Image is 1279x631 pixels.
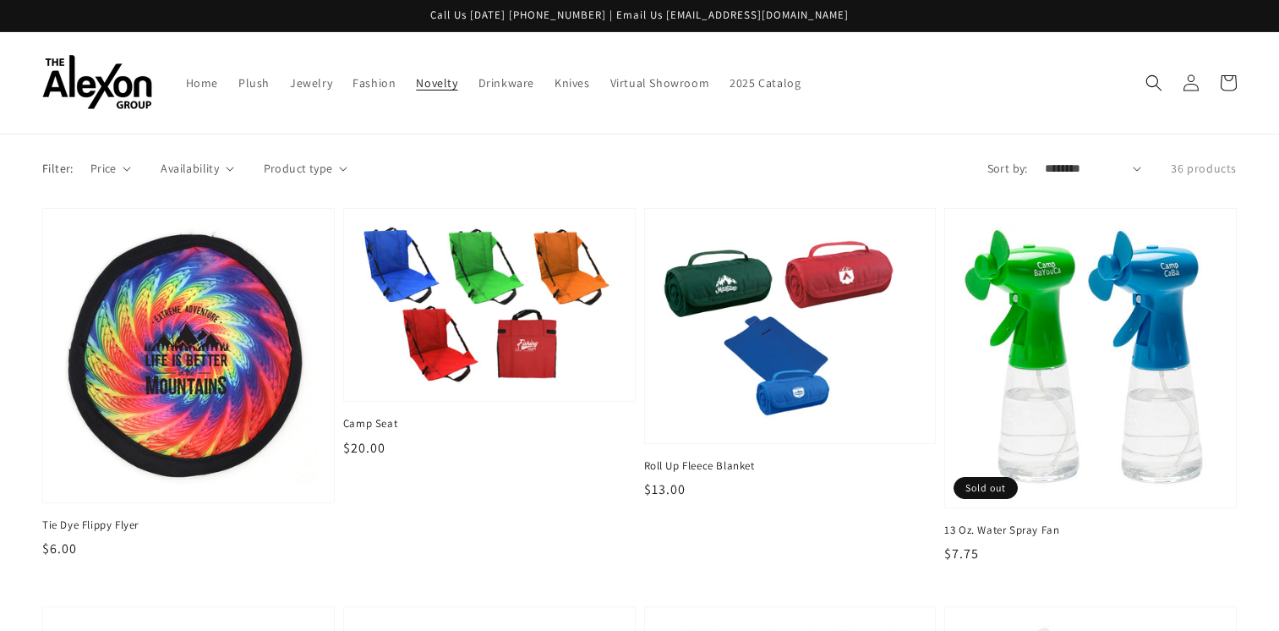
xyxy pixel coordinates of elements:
span: Virtual Showroom [610,75,710,91]
a: Jewelry [280,65,342,101]
p: Filter: [42,160,74,178]
summary: Price [90,160,132,178]
a: Camp Seat Camp Seat $20.00 [343,208,636,458]
a: 13 Oz. Water Spray Fan 13 Oz. Water Spray Fan $7.75 [944,208,1237,564]
span: $7.75 [944,545,979,562]
a: Fashion [342,65,406,101]
p: 36 products [1171,160,1237,178]
summary: Search [1135,64,1172,102]
span: Drinkware [478,75,534,91]
span: Fashion [353,75,396,91]
a: Roll Up Fleece Blanket Roll Up Fleece Blanket $13.00 [644,208,937,500]
span: $6.00 [42,540,77,557]
span: Price [90,160,117,178]
span: Sold out [954,477,1018,499]
span: Camp Seat [343,416,636,431]
span: 2025 Catalog [730,75,801,91]
span: Plush [238,75,270,91]
span: Jewelry [290,75,332,91]
span: $20.00 [343,439,385,457]
img: Roll Up Fleece Blanket [662,226,919,426]
a: Tie Dye Flippy Flyer Tie Dye Flippy Flyer $6.00 [42,208,335,559]
a: Novelty [406,65,467,101]
img: The Alexon Group [42,55,152,110]
span: Availability [161,160,219,178]
span: Knives [555,75,590,91]
a: 2025 Catalog [719,65,811,101]
span: Home [186,75,218,91]
span: Tie Dye Flippy Flyer [42,518,335,533]
span: Novelty [416,75,457,91]
a: Knives [544,65,600,101]
img: Camp Seat [361,226,618,385]
a: Virtual Showroom [600,65,720,101]
a: Drinkware [468,65,544,101]
a: Home [176,65,228,101]
span: $13.00 [644,480,686,498]
summary: Product type [264,160,347,178]
img: Tie Dye Flippy Flyer [60,226,317,486]
img: 13 Oz. Water Spray Fan [962,226,1219,491]
summary: Availability [161,160,233,178]
a: Plush [228,65,280,101]
label: Sort by: [987,160,1028,178]
span: 13 Oz. Water Spray Fan [944,523,1237,538]
span: Roll Up Fleece Blanket [644,458,937,474]
span: Product type [264,160,333,178]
